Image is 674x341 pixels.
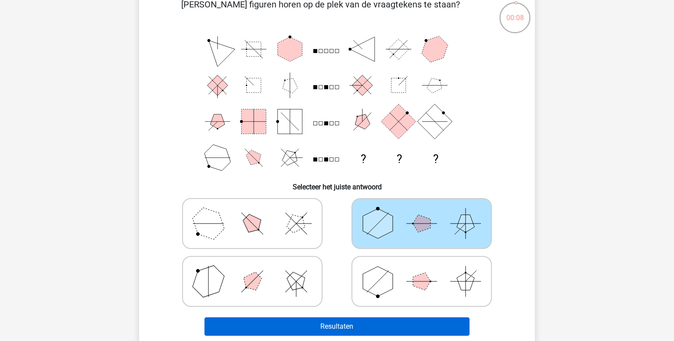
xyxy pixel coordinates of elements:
text: ? [361,153,366,166]
div: 00:08 [498,1,531,23]
text: ? [433,153,438,166]
text: ? [397,153,402,166]
h6: Selecteer het juiste antwoord [153,176,521,191]
button: Resultaten [204,317,470,336]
